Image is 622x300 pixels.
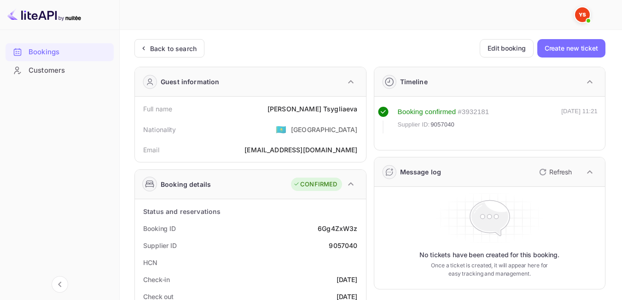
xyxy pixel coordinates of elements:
div: [PERSON_NAME] Tsygliaeva [267,104,358,114]
span: Supplier ID: [398,120,430,129]
div: [GEOGRAPHIC_DATA] [291,125,358,134]
div: Guest information [161,77,220,87]
div: Email [143,145,159,155]
div: Back to search [150,44,197,53]
div: Message log [400,167,442,177]
div: Nationality [143,125,176,134]
div: Bookings [29,47,109,58]
div: Status and reservations [143,207,221,216]
img: Yandex Support [575,7,590,22]
div: Check-in [143,275,170,284]
p: Once a ticket is created, it will appear here for easy tracking and management. [428,261,551,278]
div: Booking ID [143,224,176,233]
div: Booking details [161,179,211,189]
p: Refresh [549,167,572,177]
button: Edit booking [480,39,534,58]
a: Customers [6,62,114,79]
div: CONFIRMED [293,180,337,189]
div: Bookings [6,43,114,61]
div: Timeline [400,77,428,87]
button: Create new ticket [537,39,605,58]
span: 9057040 [430,120,454,129]
div: [DATE] [337,275,358,284]
div: [DATE] 11:21 [561,107,598,133]
span: United States [276,121,286,138]
div: HCN [143,258,157,267]
button: Refresh [534,165,575,179]
div: 6Gg4ZxW3z [318,224,357,233]
div: Full name [143,104,172,114]
button: Collapse navigation [52,276,68,293]
div: Supplier ID [143,241,177,250]
div: [EMAIL_ADDRESS][DOMAIN_NAME] [244,145,357,155]
div: Customers [6,62,114,80]
div: # 3932181 [458,107,489,117]
div: Customers [29,65,109,76]
img: LiteAPI logo [7,7,81,22]
div: 9057040 [329,241,357,250]
a: Bookings [6,43,114,60]
p: No tickets have been created for this booking. [419,250,559,260]
div: Booking confirmed [398,107,456,117]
